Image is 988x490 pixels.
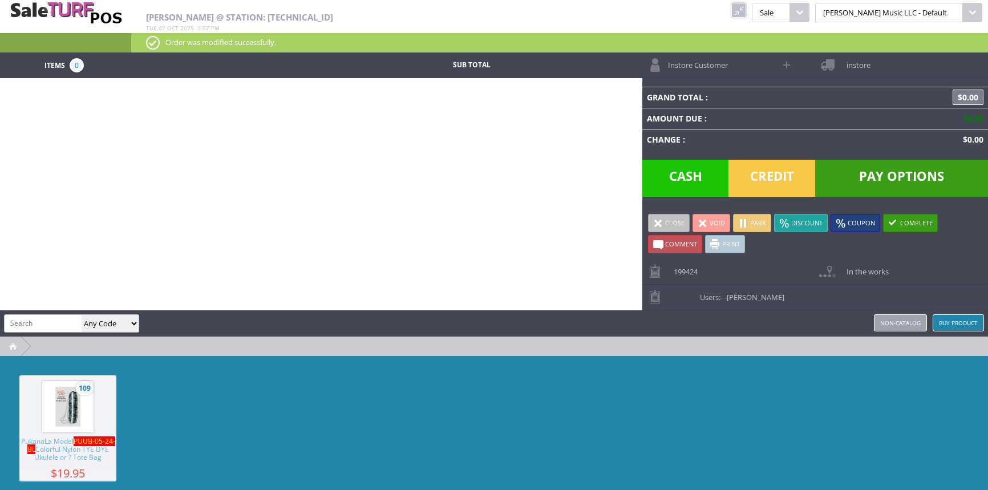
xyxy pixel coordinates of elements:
[774,214,828,232] a: Discount
[693,214,730,232] a: Void
[933,314,984,331] a: Buy Product
[724,292,784,302] span: -[PERSON_NAME]
[958,134,983,145] span: $0.00
[841,259,889,277] span: In the works
[728,160,815,197] span: Credit
[642,87,857,108] td: Grand Total :
[203,24,209,32] span: 57
[874,314,927,331] a: Non-catalog
[146,24,220,32] span: , :
[958,113,983,124] span: $0.00
[146,24,157,32] span: Tue
[665,240,697,248] span: Comment
[694,285,784,302] span: Users:
[831,214,880,232] a: Coupon
[385,58,558,72] td: Sub Total
[146,13,640,22] h2: [PERSON_NAME] @ Station: [TECHNICAL_ID]
[668,259,698,277] span: 199424
[44,58,65,71] span: Items
[180,24,194,32] span: 2025
[70,58,84,72] span: 0
[953,90,983,105] span: $0.00
[733,214,771,232] a: Park
[883,214,938,232] a: Complete
[76,381,94,395] span: 109
[159,24,165,32] span: 07
[167,24,179,32] span: Oct
[19,438,116,469] span: PukanaLa Model Colorful Nylon TYE DYE Ukulele or ? Tote Bag
[19,469,116,477] span: $19.95
[720,292,723,302] span: -
[197,24,201,32] span: 2
[642,129,857,150] td: Change :
[5,315,82,331] input: Search
[27,436,115,454] span: PUUB-05-24-BL
[642,160,729,197] span: Cash
[642,108,857,129] td: Amount Due :
[662,52,728,70] span: Instore Customer
[815,3,963,22] span: [PERSON_NAME] Music LLC - Default
[752,3,789,22] span: Sale
[815,160,988,197] span: Pay Options
[146,36,973,48] p: Order was modified successfully.
[705,235,745,253] a: Print
[841,52,870,70] span: instore
[211,24,220,32] span: pm
[648,214,690,232] a: Close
